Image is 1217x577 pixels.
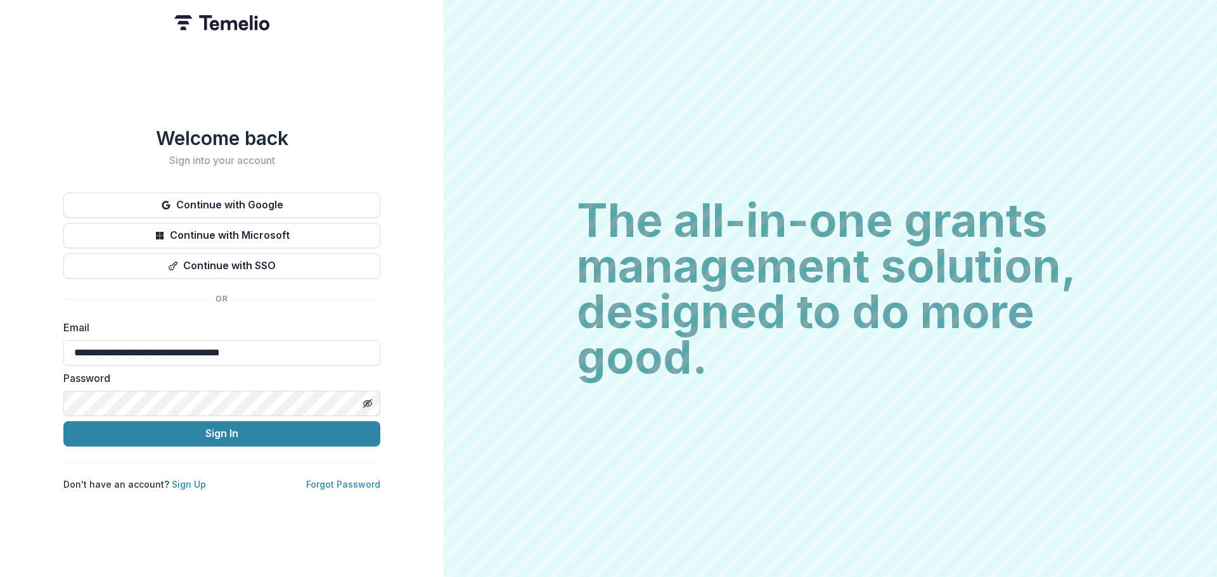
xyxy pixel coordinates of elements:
h2: Sign into your account [63,155,380,167]
a: Forgot Password [306,479,380,490]
button: Continue with Google [63,193,380,218]
button: Continue with Microsoft [63,223,380,248]
button: Toggle password visibility [357,393,378,414]
button: Sign In [63,421,380,447]
label: Email [63,320,373,335]
p: Don't have an account? [63,478,206,491]
h1: Welcome back [63,127,380,149]
label: Password [63,371,373,386]
button: Continue with SSO [63,253,380,279]
a: Sign Up [172,479,206,490]
img: Temelio [174,15,269,30]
